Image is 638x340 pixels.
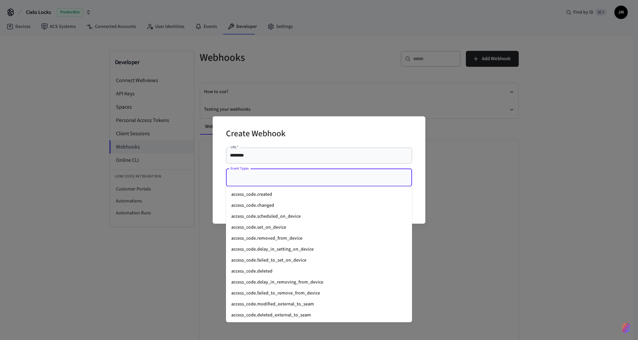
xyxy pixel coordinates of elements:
[226,200,412,211] li: access_code.changed
[226,233,412,244] li: access_code.removed_from_device
[226,244,412,255] li: access_code.delay_in_setting_on_device
[622,323,630,333] img: SeamLogoGradient.69752ec5.svg
[226,124,285,145] h2: Create Webhook
[226,189,412,200] li: access_code.created
[226,266,412,277] li: access_code.deleted
[226,288,412,299] li: access_code.failed_to_remove_from_device
[226,222,412,233] li: access_code.set_on_device
[231,145,238,150] label: URL
[226,211,412,222] li: access_code.scheduled_on_device
[231,166,249,171] label: Event Types
[226,277,412,288] li: access_code.delay_in_removing_from_device
[226,321,412,332] li: access_code.backup_access_code_pulled
[226,310,412,321] li: access_code.deleted_external_to_seam
[226,255,412,266] li: access_code.failed_to_set_on_device
[226,299,412,310] li: access_code.modified_external_to_seam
